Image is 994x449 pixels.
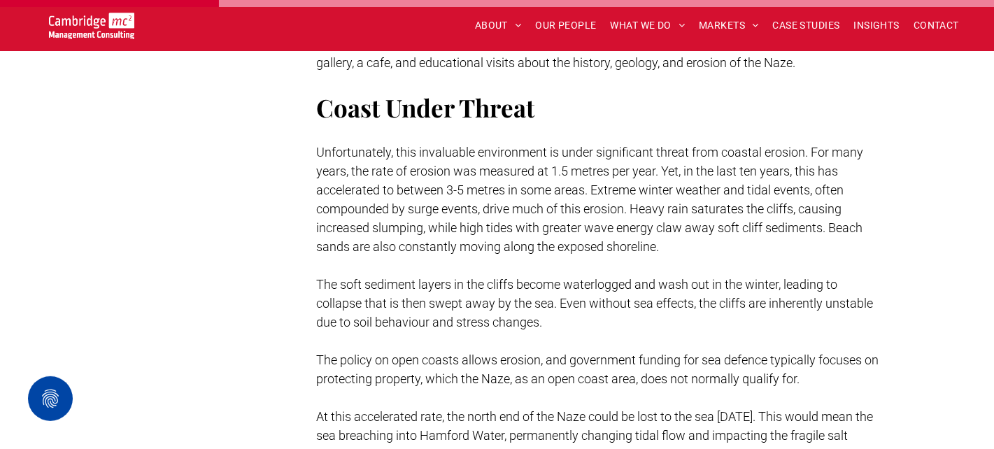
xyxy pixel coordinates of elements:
a: CASE STUDIES [766,15,847,36]
img: Go to Homepage [49,13,135,39]
a: Your Business Transformed | Cambridge Management Consulting [49,15,135,29]
a: INSIGHTS [847,15,907,36]
a: MARKETS [692,15,765,36]
span: The soft sediment layers in the cliffs become waterlogged and wash out in the winter, leading to ... [316,277,873,329]
a: CONTACT [907,15,966,36]
span: The policy on open coasts allows erosion, and government funding for sea defence typically focuse... [316,352,879,386]
a: WHAT WE DO [604,15,693,36]
span: Unfortunately, this invaluable environment is under significant threat from coastal erosion. For ... [316,145,863,254]
a: ABOUT [468,15,529,36]
span: Coast Under Threat [316,91,534,124]
a: OUR PEOPLE [528,15,603,36]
